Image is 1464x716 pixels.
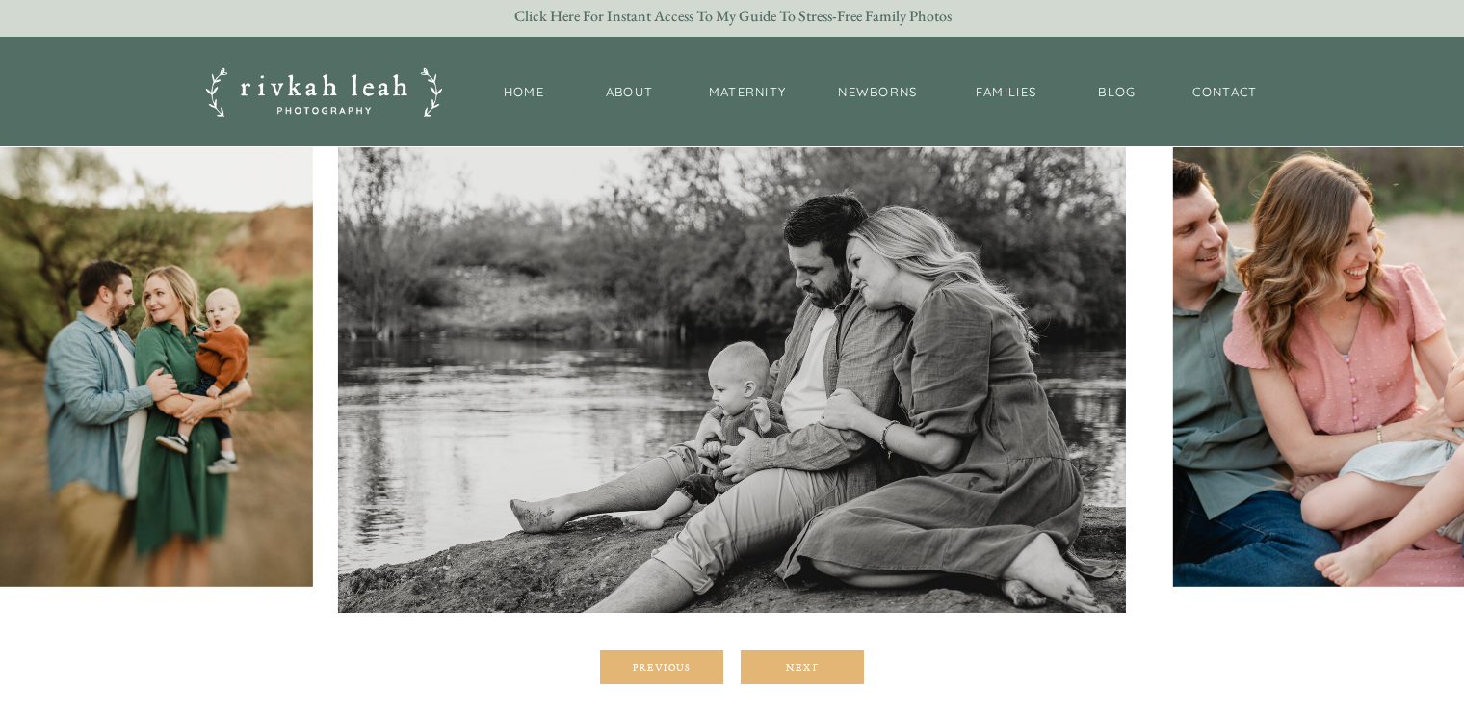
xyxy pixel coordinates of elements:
a: maternity [704,83,791,102]
a: newborns [836,83,920,102]
a: families [964,83,1048,102]
a: About [600,83,659,103]
div: Next [745,661,860,673]
a: Click Here for Instant Access to my Guide to Stress-Free Family Photos [494,8,971,27]
a: Contact [1187,83,1264,103]
a: BLOG [1093,83,1141,103]
div: Previous [604,661,719,673]
a: Home [493,83,555,103]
